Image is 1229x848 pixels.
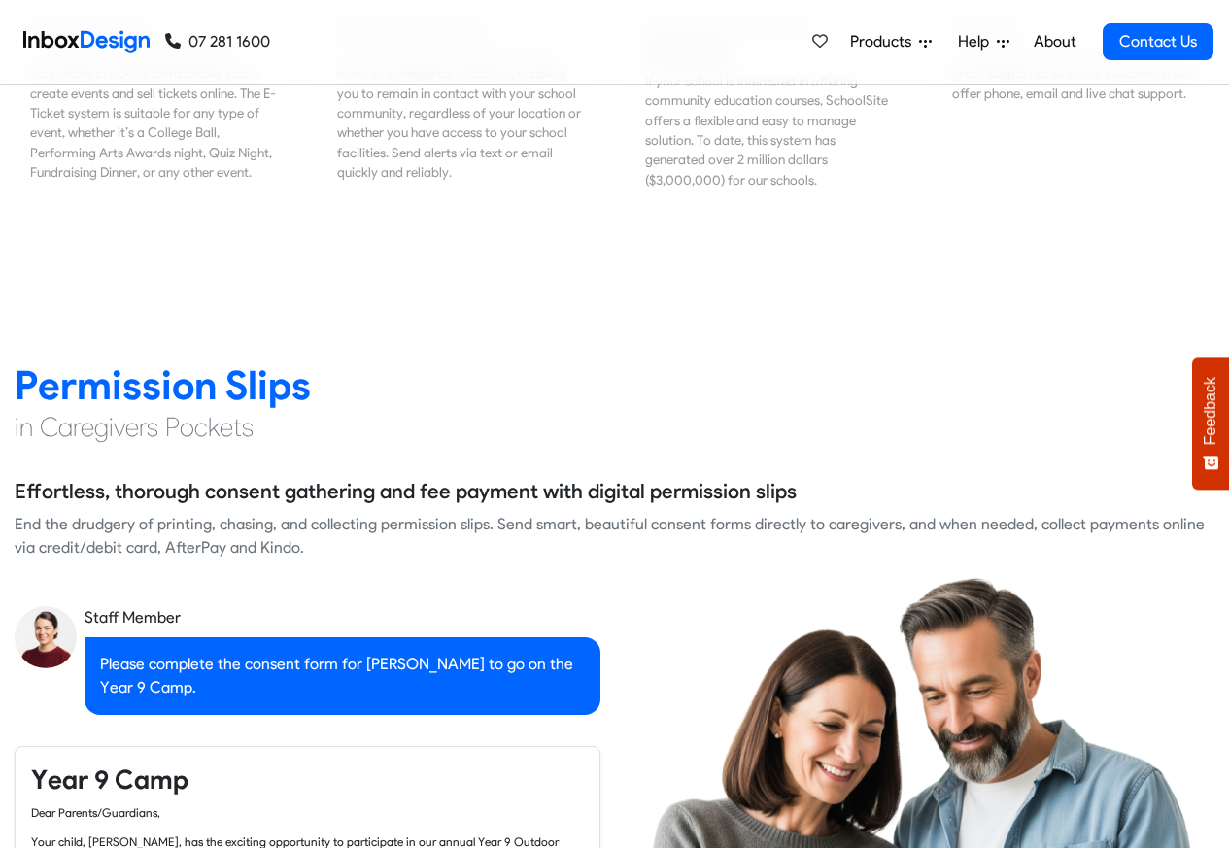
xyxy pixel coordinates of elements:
img: staff_avatar.png [15,606,77,668]
button: Feedback - Show survey [1192,357,1229,490]
div: Please complete the consent form for [PERSON_NAME] to go on the Year 9 Camp. [85,637,600,715]
div: SchoolSite supports your school in the event of emergency situations, enabling you to remain in c... [337,44,584,183]
a: Contact Us [1103,23,1213,60]
div: If your school is interested in offering community education courses, SchoolSite offers a flexibl... [645,71,892,189]
h4: in Caregivers Pockets [15,410,1214,445]
div: For all your event ticketing needs, our SchoolSite E-Tickets Extra allows you to create events an... [30,44,277,183]
span: Products [850,30,919,53]
a: 07 281 1600 [165,30,270,53]
a: About [1028,22,1081,61]
h2: Permission Slips [15,360,1214,410]
div: Staff Member [85,606,600,629]
span: Help [958,30,997,53]
a: Help [950,22,1017,61]
h5: Effortless, thorough consent gathering and fee payment with digital permission slips [15,477,797,506]
span: Feedback [1202,377,1219,445]
a: Products [842,22,939,61]
div: End the drudgery of printing, chasing, and collecting permission slips. Send smart, beautiful con... [15,513,1214,560]
h4: Year 9 Camp [31,763,584,797]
